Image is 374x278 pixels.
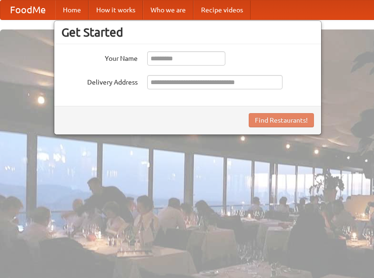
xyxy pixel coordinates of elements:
[193,0,251,19] a: Recipe videos
[89,0,143,19] a: How it works
[61,51,138,63] label: Your Name
[55,0,89,19] a: Home
[249,113,314,127] button: Find Restaurants!
[143,0,193,19] a: Who we are
[61,75,138,87] label: Delivery Address
[0,0,55,19] a: FoodMe
[61,25,314,39] h3: Get Started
